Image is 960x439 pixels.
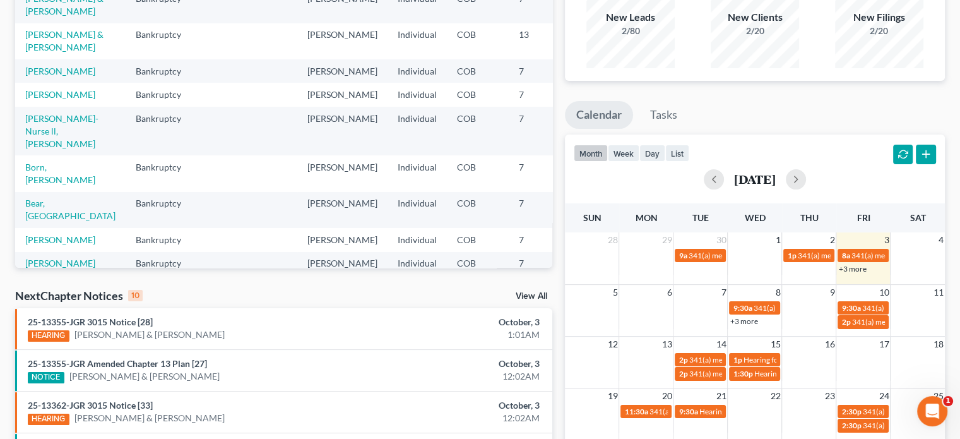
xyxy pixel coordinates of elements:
h2: [DATE] [734,172,776,186]
span: 9:30a [841,303,860,313]
span: 30 [714,232,727,248]
td: COB [447,252,509,275]
div: 2/80 [586,25,675,37]
td: COB [447,23,509,59]
span: Mon [635,212,657,223]
span: 8a [841,251,850,260]
span: 25 [932,388,945,404]
div: 1:01AM [377,328,540,341]
span: 2p [679,355,687,364]
td: [PERSON_NAME] [297,228,388,251]
span: Sat [910,212,925,223]
div: 2/20 [835,25,923,37]
a: Born, [PERSON_NAME] [25,162,95,185]
div: NOTICE [28,372,64,383]
span: 8 [774,285,781,300]
td: COB [447,107,509,155]
td: Bankruptcy [126,83,204,106]
div: October, 3 [377,316,540,328]
button: month [574,145,608,162]
span: 14 [714,337,727,352]
div: 10 [128,290,143,301]
span: 3 [882,232,890,248]
span: 21 [714,388,727,404]
span: 9:30a [679,407,697,416]
a: 25-13355-JGR 3015 Notice [28] [28,316,153,327]
td: 7 [509,155,572,191]
span: 13 [660,337,673,352]
span: 11:30a [624,407,648,416]
span: 341(a) meeting for [PERSON_NAME] [688,251,810,260]
span: Tue [692,212,709,223]
span: 2:30p [841,407,861,416]
div: HEARING [28,330,69,342]
button: week [608,145,639,162]
span: 341(a) meeting for [PERSON_NAME] [753,303,875,313]
td: [PERSON_NAME] [297,23,388,59]
div: 12:02AM [377,370,540,383]
a: +3 more [730,316,757,326]
span: 17 [877,337,890,352]
td: COB [447,59,509,83]
td: Individual [388,192,447,228]
span: 16 [823,337,836,352]
span: 2p [679,369,687,378]
a: 25-13362-JGR 3015 Notice [33] [28,400,153,411]
a: Calendar [565,101,633,129]
span: 28 [606,232,619,248]
td: Individual [388,228,447,251]
td: Individual [388,23,447,59]
button: list [665,145,689,162]
span: 1:30p [733,369,752,378]
span: Hearing for [PERSON_NAME] & [PERSON_NAME] [743,355,908,364]
td: 7 [509,83,572,106]
td: Individual [388,252,447,275]
td: Bankruptcy [126,59,204,83]
td: Bankruptcy [126,107,204,155]
span: 1p [733,355,742,364]
div: October, 3 [377,399,540,412]
td: COB [447,192,509,228]
td: Individual [388,83,447,106]
a: [PERSON_NAME] [25,89,95,100]
a: 25-13355-JGR Amended Chapter 13 Plan [27] [28,358,207,369]
div: HEARING [28,414,69,425]
a: [PERSON_NAME] & [PERSON_NAME] [74,412,225,424]
span: 2 [828,232,836,248]
span: Hearing for [PERSON_NAME] [699,407,797,416]
span: 1p [787,251,796,260]
span: 18 [932,337,945,352]
a: View All [516,292,547,301]
td: 7 [509,59,572,83]
td: Bankruptcy [126,252,204,275]
td: COB [447,83,509,106]
a: Bear, [GEOGRAPHIC_DATA] [25,198,116,221]
div: New Clients [711,10,799,25]
span: Hearing for [PERSON_NAME] & [PERSON_NAME] [754,369,919,378]
td: Individual [388,59,447,83]
td: 7 [509,192,572,228]
span: 20 [660,388,673,404]
span: 1 [774,232,781,248]
span: 24 [877,388,890,404]
span: 341(a) meeting for [PERSON_NAME] & [PERSON_NAME] [689,355,877,364]
span: 22 [769,388,781,404]
span: 9 [828,285,836,300]
a: [PERSON_NAME] [25,258,95,268]
iframe: Intercom live chat [917,396,947,426]
span: 19 [606,388,619,404]
td: [PERSON_NAME] [297,59,388,83]
button: day [639,145,665,162]
td: [PERSON_NAME] [297,107,388,155]
div: October, 3 [377,358,540,370]
span: 15 [769,337,781,352]
a: +3 more [838,264,866,274]
td: Bankruptcy [126,155,204,191]
span: 5 [611,285,619,300]
td: Bankruptcy [126,192,204,228]
div: New Filings [835,10,923,25]
div: 12:02AM [377,412,540,424]
td: Individual [388,107,447,155]
span: Fri [856,212,870,223]
a: [PERSON_NAME] & [PERSON_NAME] [25,29,104,52]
